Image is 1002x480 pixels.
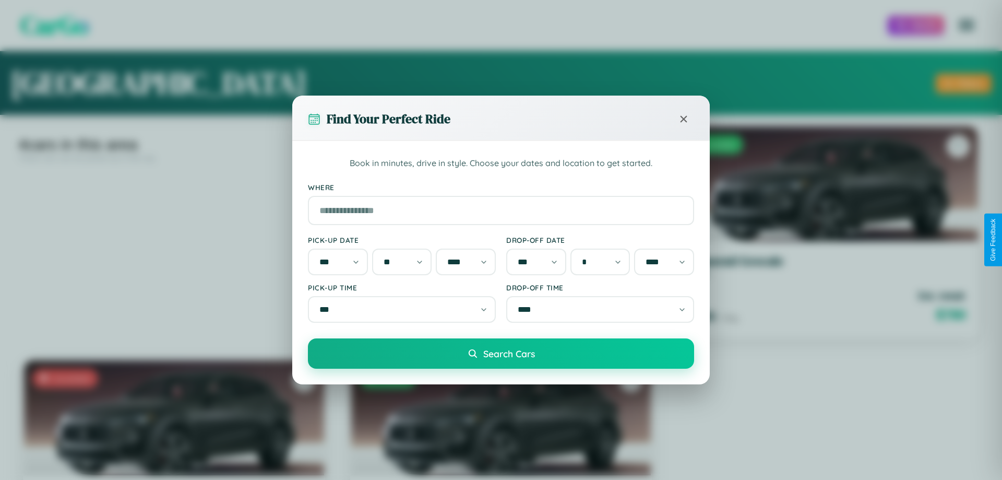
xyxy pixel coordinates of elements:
label: Pick-up Date [308,236,496,244]
label: Pick-up Time [308,283,496,292]
h3: Find Your Perfect Ride [327,110,450,127]
label: Where [308,183,694,192]
p: Book in minutes, drive in style. Choose your dates and location to get started. [308,157,694,170]
button: Search Cars [308,338,694,369]
span: Search Cars [483,348,535,359]
label: Drop-off Time [506,283,694,292]
label: Drop-off Date [506,236,694,244]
